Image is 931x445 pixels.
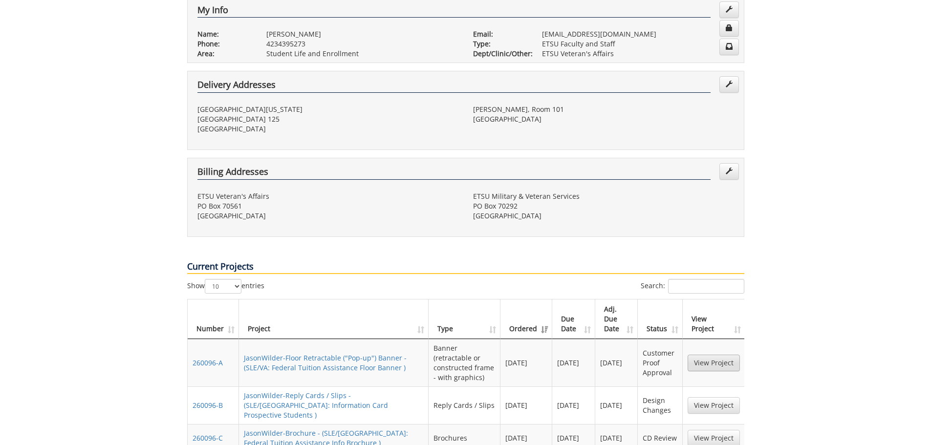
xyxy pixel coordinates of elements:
[552,339,595,386] td: [DATE]
[595,339,638,386] td: [DATE]
[552,299,595,339] th: Due Date: activate to sort column ascending
[197,39,252,49] p: Phone:
[542,39,734,49] p: ETSU Faculty and Staff
[473,49,527,59] p: Dept/Clinic/Other:
[266,29,458,39] p: [PERSON_NAME]
[197,29,252,39] p: Name:
[197,80,711,93] h4: Delivery Addresses
[197,167,711,180] h4: Billing Addresses
[688,355,740,371] a: View Project
[500,386,552,424] td: [DATE]
[197,105,458,114] p: [GEOGRAPHIC_DATA][US_STATE]
[595,299,638,339] th: Adj. Due Date: activate to sort column ascending
[188,299,239,339] th: Number: activate to sort column ascending
[244,353,407,372] a: JasonWilder-Floor Retractable ("Pop-up") Banner - (SLE/VA: Federal Tuition Assistance Floor Banner )
[197,211,458,221] p: [GEOGRAPHIC_DATA]
[719,76,739,93] a: Edit Addresses
[193,358,223,367] a: 260096-A
[266,39,458,49] p: 4234395273
[683,299,745,339] th: View Project: activate to sort column ascending
[552,386,595,424] td: [DATE]
[542,49,734,59] p: ETSU Veteran's Affairs
[197,49,252,59] p: Area:
[239,299,429,339] th: Project: activate to sort column ascending
[473,105,734,114] p: [PERSON_NAME], Room 101
[500,299,552,339] th: Ordered: activate to sort column ascending
[719,1,739,18] a: Edit Info
[542,29,734,39] p: [EMAIL_ADDRESS][DOMAIN_NAME]
[473,29,527,39] p: Email:
[473,201,734,211] p: PO Box 70292
[429,339,500,386] td: Banner (retractable or constructed frame - with graphics)
[244,391,388,420] a: JasonWilder-Reply Cards / Slips - (SLE/[GEOGRAPHIC_DATA]: Information Card Prospective Students )
[205,279,241,294] select: Showentries
[500,339,552,386] td: [DATE]
[197,114,458,124] p: [GEOGRAPHIC_DATA] 125
[719,163,739,180] a: Edit Addresses
[641,279,744,294] label: Search:
[719,39,739,55] a: Change Communication Preferences
[473,39,527,49] p: Type:
[595,386,638,424] td: [DATE]
[638,299,682,339] th: Status: activate to sort column ascending
[197,191,458,201] p: ETSU Veteran's Affairs
[193,433,223,443] a: 260096-C
[473,191,734,201] p: ETSU Military & Veteran Services
[266,49,458,59] p: Student Life and Enrollment
[193,401,223,410] a: 260096-B
[638,386,682,424] td: Design Changes
[473,211,734,221] p: [GEOGRAPHIC_DATA]
[638,339,682,386] td: Customer Proof Approval
[429,386,500,424] td: Reply Cards / Slips
[429,299,500,339] th: Type: activate to sort column ascending
[197,124,458,134] p: [GEOGRAPHIC_DATA]
[197,201,458,211] p: PO Box 70561
[719,20,739,37] a: Change Password
[688,397,740,414] a: View Project
[197,5,711,18] h4: My Info
[187,279,264,294] label: Show entries
[668,279,744,294] input: Search:
[473,114,734,124] p: [GEOGRAPHIC_DATA]
[187,260,744,274] p: Current Projects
